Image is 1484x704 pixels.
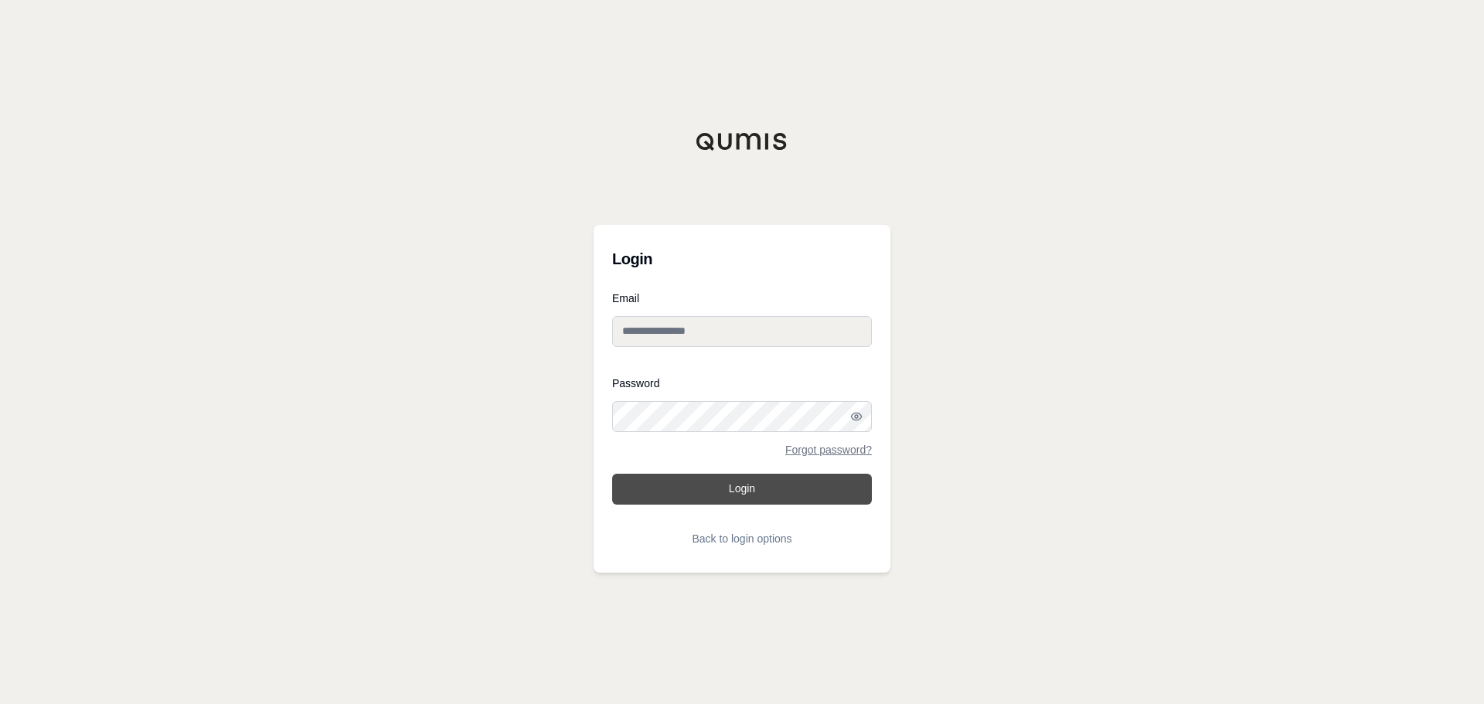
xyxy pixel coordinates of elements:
label: Email [612,293,872,304]
button: Back to login options [612,523,872,554]
a: Forgot password? [785,444,872,455]
h3: Login [612,243,872,274]
button: Login [612,474,872,505]
label: Password [612,378,872,389]
img: Qumis [696,132,788,151]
